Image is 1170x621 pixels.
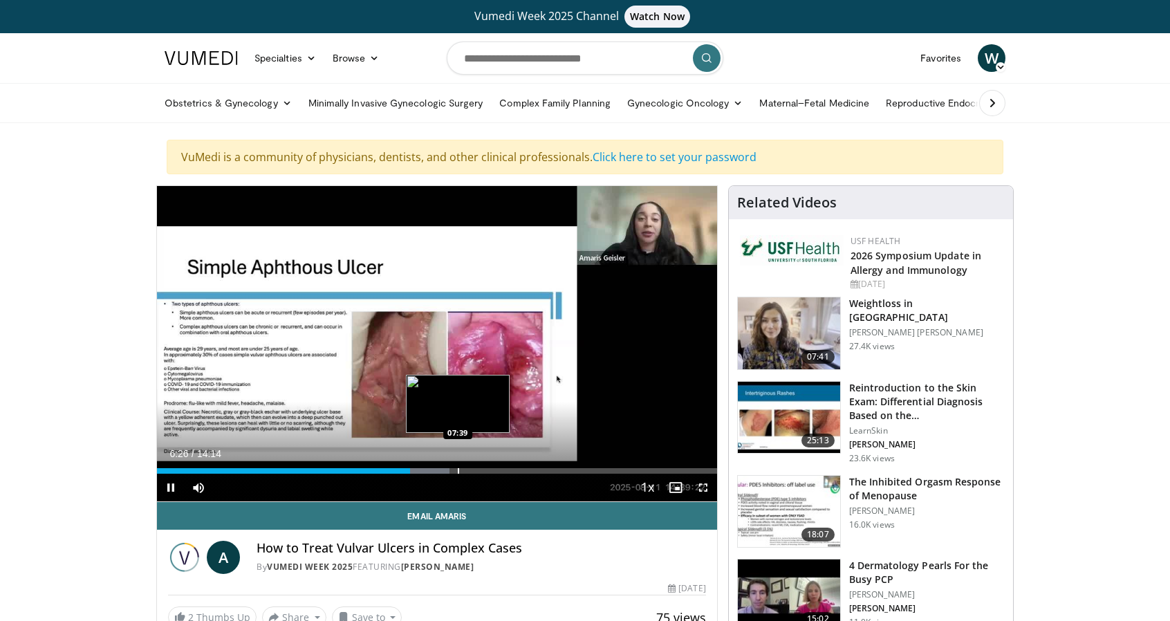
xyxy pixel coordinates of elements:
span: 25:13 [801,434,835,447]
h3: Reintroduction to the Skin Exam: Differential Diagnosis Based on the… [849,381,1005,423]
p: [PERSON_NAME] [849,506,1005,517]
img: Vumedi Week 2025 [168,541,201,574]
a: Reproductive Endocrinology & [MEDICAL_DATA] [878,89,1109,117]
button: Pause [157,474,185,501]
a: Obstetrics & Gynecology [156,89,300,117]
p: [PERSON_NAME] [PERSON_NAME] [849,327,1005,338]
a: Browse [324,44,388,72]
p: 16.0K views [849,519,895,530]
h3: Weightloss in [GEOGRAPHIC_DATA] [849,297,1005,324]
a: W [978,44,1005,72]
h3: The Inhibited Orgasm Response of Menopause [849,475,1005,503]
div: Progress Bar [157,468,717,474]
span: 6:26 [169,448,188,459]
video-js: Video Player [157,186,717,502]
button: Mute [185,474,212,501]
button: Fullscreen [689,474,717,501]
input: Search topics, interventions [447,41,723,75]
p: [PERSON_NAME] [849,603,1005,614]
p: 23.6K views [849,453,895,464]
img: 022c50fb-a848-4cac-a9d8-ea0906b33a1b.150x105_q85_crop-smart_upscale.jpg [738,382,840,454]
div: [DATE] [668,582,705,595]
h4: How to Treat Vulvar Ulcers in Complex Cases [257,541,706,556]
a: Maternal–Fetal Medicine [751,89,878,117]
span: 07:41 [801,350,835,364]
span: / [192,448,194,459]
p: 27.4K views [849,341,895,352]
a: Vumedi Week 2025 [267,561,353,573]
a: Gynecologic Oncology [619,89,751,117]
img: 9983fed1-7565-45be-8934-aef1103ce6e2.150x105_q85_crop-smart_upscale.jpg [738,297,840,369]
a: A [207,541,240,574]
a: USF Health [851,235,901,247]
a: [PERSON_NAME] [401,561,474,573]
p: LearnSkin [849,425,1005,436]
span: 14:14 [197,448,221,459]
img: 283c0f17-5e2d-42ba-a87c-168d447cdba4.150x105_q85_crop-smart_upscale.jpg [738,476,840,548]
a: Minimally Invasive Gynecologic Surgery [300,89,492,117]
div: By FEATURING [257,561,706,573]
h3: 4 Dermatology Pearls For the Busy PCP [849,559,1005,586]
a: Email Amaris [157,502,717,530]
a: Click here to set your password [593,149,756,165]
span: Watch Now [624,6,690,28]
button: Enable picture-in-picture mode [662,474,689,501]
button: Playback Rate [634,474,662,501]
p: [PERSON_NAME] [849,439,1005,450]
a: Vumedi Week 2025 ChannelWatch Now [167,6,1003,28]
a: 25:13 Reintroduction to the Skin Exam: Differential Diagnosis Based on the… LearnSkin [PERSON_NAM... [737,381,1005,464]
a: 2026 Symposium Update in Allergy and Immunology [851,249,981,277]
h4: Related Videos [737,194,837,211]
a: 18:07 The Inhibited Orgasm Response of Menopause [PERSON_NAME] 16.0K views [737,475,1005,548]
a: Specialties [246,44,324,72]
a: 07:41 Weightloss in [GEOGRAPHIC_DATA] [PERSON_NAME] [PERSON_NAME] 27.4K views [737,297,1005,370]
div: VuMedi is a community of physicians, dentists, and other clinical professionals. [167,140,1003,174]
img: VuMedi Logo [165,51,238,65]
a: Complex Family Planning [491,89,619,117]
div: [DATE] [851,278,1002,290]
a: Favorites [912,44,969,72]
span: 18:07 [801,528,835,541]
img: image.jpeg [406,375,510,433]
p: [PERSON_NAME] [849,589,1005,600]
img: 6ba8804a-8538-4002-95e7-a8f8012d4a11.png.150x105_q85_autocrop_double_scale_upscale_version-0.2.jpg [740,235,844,266]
